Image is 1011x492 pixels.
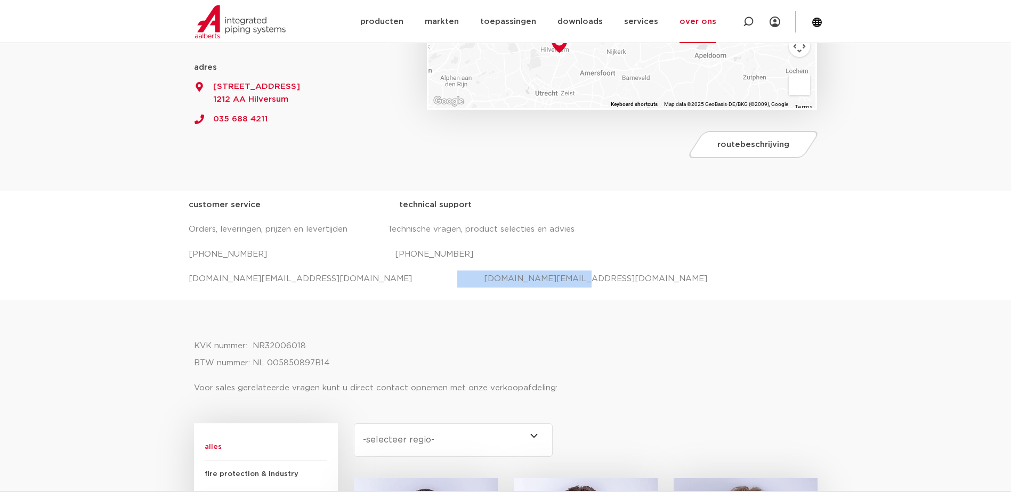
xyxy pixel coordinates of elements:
a: Terms (opens in new tab) [795,104,812,110]
p: Voor sales gerelateerde vragen kunt u direct contact opnemen met onze verkoopafdeling: [194,380,818,397]
a: routebeschrijving [686,131,821,158]
button: Map camera controls [789,36,810,57]
span: fire protection & industry [205,461,327,488]
p: [PHONE_NUMBER] [PHONE_NUMBER] [189,246,823,263]
p: [DOMAIN_NAME][EMAIL_ADDRESS][DOMAIN_NAME] [DOMAIN_NAME][EMAIL_ADDRESS][DOMAIN_NAME] [189,270,823,288]
span: Map data ©2025 GeoBasis-DE/BKG (©2009), Google [664,101,788,107]
p: Orders, leveringen, prijzen en levertijden Technische vragen, product selecties en advies [189,221,823,238]
button: Drag Pegman onto the map to open Street View [789,74,810,95]
button: Keyboard shortcuts [611,101,658,108]
span: alles [205,434,327,461]
p: KVK nummer: NR32006018 BTW nummer: NL 005850897B14 [194,338,818,372]
a: Open this area in Google Maps (opens a new window) [431,94,466,108]
span: routebeschrijving [717,141,789,149]
strong: customer service technical support [189,201,472,209]
img: Google [431,94,466,108]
